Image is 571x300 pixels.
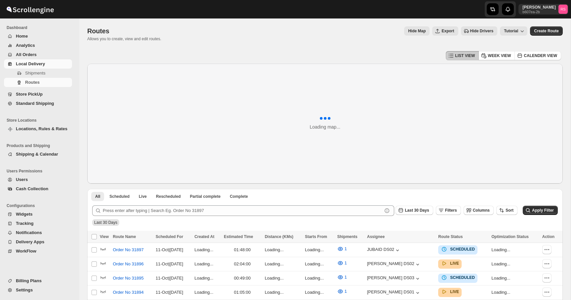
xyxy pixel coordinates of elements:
b: SCHEDULED [450,275,475,280]
span: Routes [87,27,109,35]
span: Apply Filter [532,208,554,213]
button: JUBAID DS02 [367,247,401,254]
span: Optimization Status [491,234,529,239]
span: Order No 31896 [113,261,143,267]
p: Loading... [305,289,333,296]
button: LIVE [441,260,459,267]
button: All routes [91,192,104,201]
span: 1 [344,289,347,294]
span: Sort [506,208,514,213]
span: Analytics [16,43,35,48]
span: 1 [344,246,347,251]
span: CALENDER VIEW [524,53,557,58]
img: ScrollEngine [5,1,55,17]
button: [PERSON_NAME] DS01 [367,289,421,296]
button: CALENDER VIEW [514,51,561,60]
button: SCHEDULED [441,274,475,281]
button: [PERSON_NAME] DS03 [367,275,421,282]
button: Cash Collection [4,184,72,194]
button: Order No 31897 [109,245,147,255]
span: Widgets [16,212,32,217]
p: Loading... [305,261,333,267]
span: Shipping & Calendar [16,152,58,157]
span: Store PickUp [16,92,43,97]
span: Last 30 Days [94,220,117,225]
button: Apply Filter [523,206,558,215]
span: Order No 31897 [113,247,143,253]
span: Estimated Time [224,234,253,239]
div: [PERSON_NAME] DS02 [367,261,421,268]
span: Partial complete [190,194,221,199]
p: b607ea-2b [522,10,556,14]
span: Local Delivery [16,61,45,66]
span: Cash Collection [16,186,48,191]
span: 11-Oct | [DATE] [156,261,183,266]
span: Action [542,234,554,239]
p: Loading... [491,261,538,267]
span: 11-Oct | [DATE] [156,276,183,281]
button: Delivery Apps [4,237,72,247]
button: User menu [518,4,568,15]
span: View [100,234,109,239]
button: Billing Plans [4,276,72,285]
button: Last 30 Days [396,206,433,215]
button: LIST VIEW [446,51,479,60]
p: Loading... [194,289,220,296]
span: Products and Shipping [7,143,75,148]
b: LIVE [450,261,459,266]
span: Hide Drivers [470,28,494,34]
span: Export [441,28,454,34]
button: Home [4,32,72,41]
span: Tutorial [504,29,518,34]
div: Loading map... [310,124,340,130]
button: Shipping & Calendar [4,150,72,159]
span: Delivery Apps [16,239,44,244]
button: Notifications [4,228,72,237]
p: Loading... [491,247,538,253]
button: WEEK VIEW [478,51,515,60]
span: WorkFlow [16,249,36,254]
button: Sort [496,206,517,215]
span: Scheduled [109,194,130,199]
button: Order No 31896 [109,259,147,269]
button: Shipments [4,69,72,78]
b: LIVE [450,289,459,294]
p: Loading... [194,275,220,282]
span: Distance (KMs) [265,234,293,239]
p: Loading... [491,289,538,296]
span: Order No 31895 [113,275,143,282]
button: Map action label [404,26,430,36]
button: Analytics [4,41,72,50]
span: Settings [16,287,33,292]
span: Filters [445,208,457,213]
span: Route Name [113,234,136,239]
button: WorkFlow [4,247,72,256]
p: Loading... [194,247,220,253]
span: 1 [344,260,347,265]
p: [PERSON_NAME] [522,5,556,10]
span: Order No 31894 [113,289,143,296]
button: 1 [333,286,351,297]
p: Loading... [305,275,333,282]
button: Order No 31895 [109,273,147,284]
span: All [95,194,100,199]
span: Route Status [438,234,463,239]
button: Hide Drivers [461,26,498,36]
div: 00:49:00 [224,275,261,282]
span: Notifications [16,230,42,235]
span: Standard Shipping [16,101,54,106]
span: Complete [230,194,248,199]
span: Store Locations [7,118,75,123]
span: 11-Oct | [DATE] [156,247,183,252]
button: Export [432,26,458,36]
span: Configurations [7,203,75,208]
span: Assignee [367,234,385,239]
button: Columns [464,206,494,215]
b: SCHEDULED [450,247,475,252]
span: Columns [473,208,490,213]
input: Press enter after typing | Search Eg. Order No 31897 [103,205,382,216]
span: WEEK VIEW [488,53,511,58]
span: Dashboard [7,25,75,30]
text: RS [560,7,566,11]
span: 11-Oct | [DATE] [156,290,183,295]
